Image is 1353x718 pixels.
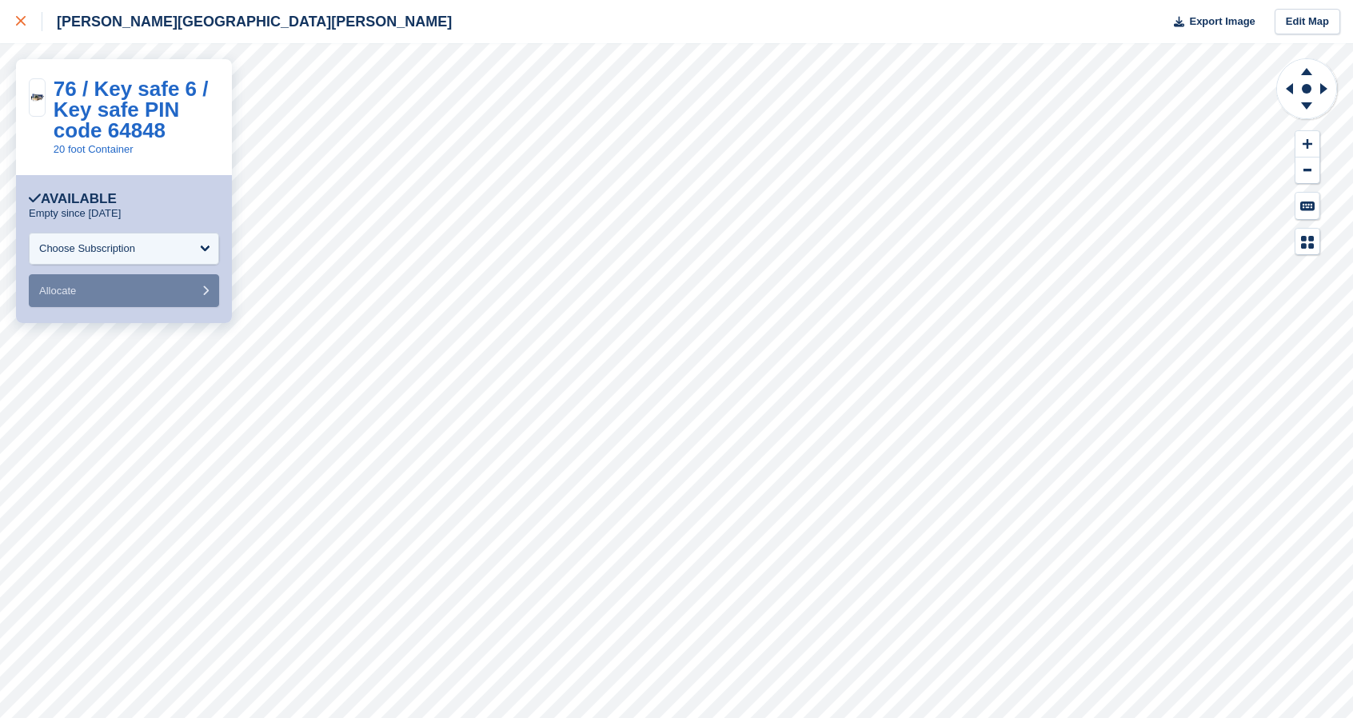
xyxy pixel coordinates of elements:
[42,12,452,31] div: [PERSON_NAME][GEOGRAPHIC_DATA][PERSON_NAME]
[1295,131,1319,158] button: Zoom In
[29,274,219,307] button: Allocate
[1189,14,1255,30] span: Export Image
[1295,229,1319,255] button: Map Legend
[29,191,117,207] div: Available
[1164,9,1255,35] button: Export Image
[39,241,135,257] div: Choose Subscription
[39,285,76,297] span: Allocate
[1295,158,1319,184] button: Zoom Out
[54,77,209,142] a: 76 / Key safe 6 / Key safe PIN code 64848
[29,207,121,220] p: Empty since [DATE]
[30,92,45,103] img: 20-ft-container.jpg
[1295,193,1319,219] button: Keyboard Shortcuts
[1275,9,1340,35] a: Edit Map
[54,143,134,155] a: 20 foot Container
